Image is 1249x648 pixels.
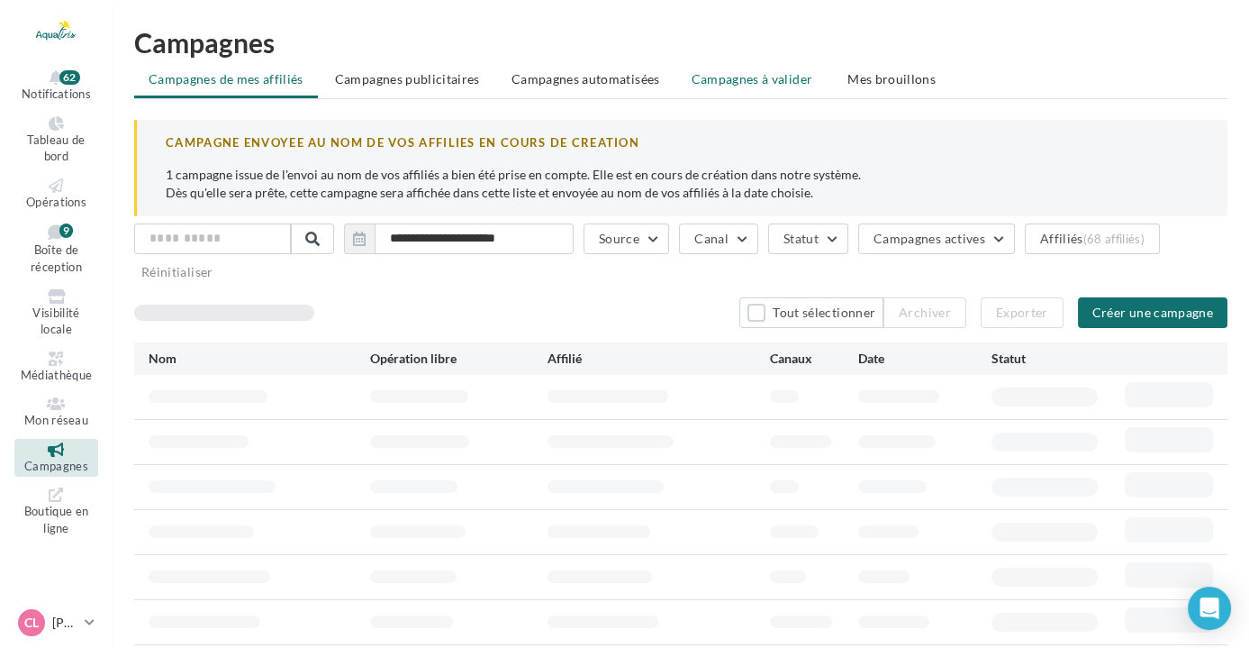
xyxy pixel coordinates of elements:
button: Archiver [883,297,966,328]
span: Médiathèque [21,368,93,382]
a: CL [PERSON_NAME] [14,606,98,640]
div: CAMPAGNE ENVOYEE AU NOM DE VOS AFFILIES EN COURS DE CREATION [166,134,1199,151]
div: 62 [59,70,80,85]
span: Tableau de bord [27,132,85,164]
span: Visibilité locale [32,306,79,337]
div: 9 [59,224,73,238]
a: Opérations [14,175,98,214]
button: Notifications 62 [14,67,98,105]
span: Boutique en ligne [24,505,89,536]
div: Statut [991,350,1125,368]
span: Mon réseau [24,413,88,427]
a: Boîte de réception 9 [14,220,98,278]
span: Mes brouillons [847,71,936,87]
p: 1 campagne issue de l'envoi au nom de vos affiliés a bien été prise en compte. Elle est en cours ... [166,166,1199,202]
button: Réinitialiser [134,261,221,283]
span: Campagnes actives [873,231,985,246]
span: Boîte de réception [31,243,82,275]
span: Campagnes automatisées [511,71,660,87]
a: Campagnes [14,439,98,478]
button: Statut [768,224,848,254]
button: Canal [679,224,758,254]
a: Tableau de bord [14,113,98,168]
div: Open Intercom Messenger [1188,587,1231,630]
a: Mon réseau [14,393,98,432]
div: Affilié [548,350,769,368]
div: Opération libre [370,350,548,368]
span: Opérations [26,195,86,209]
span: CL [24,614,39,632]
p: [PERSON_NAME] [52,614,77,632]
div: Nom [149,350,370,368]
div: Canaux [770,350,859,368]
div: Date [858,350,991,368]
a: Médiathèque [14,348,98,387]
div: (68 affiliés) [1083,232,1145,246]
span: Campagnes publicitaires [335,71,480,87]
button: Exporter [981,297,1063,328]
a: Visibilité locale [14,286,98,341]
span: Campagnes à valider [692,70,813,88]
span: Notifications [22,87,91,101]
span: Campagnes [24,459,88,473]
button: Tout sélectionner [739,297,883,328]
button: Campagnes actives [858,224,1015,254]
a: Boutique en ligne [14,484,98,539]
button: Source [584,224,669,254]
h1: Campagnes [134,29,1227,56]
button: Créer une campagne [1078,297,1227,328]
button: Affiliés(68 affiliés) [1025,224,1160,254]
